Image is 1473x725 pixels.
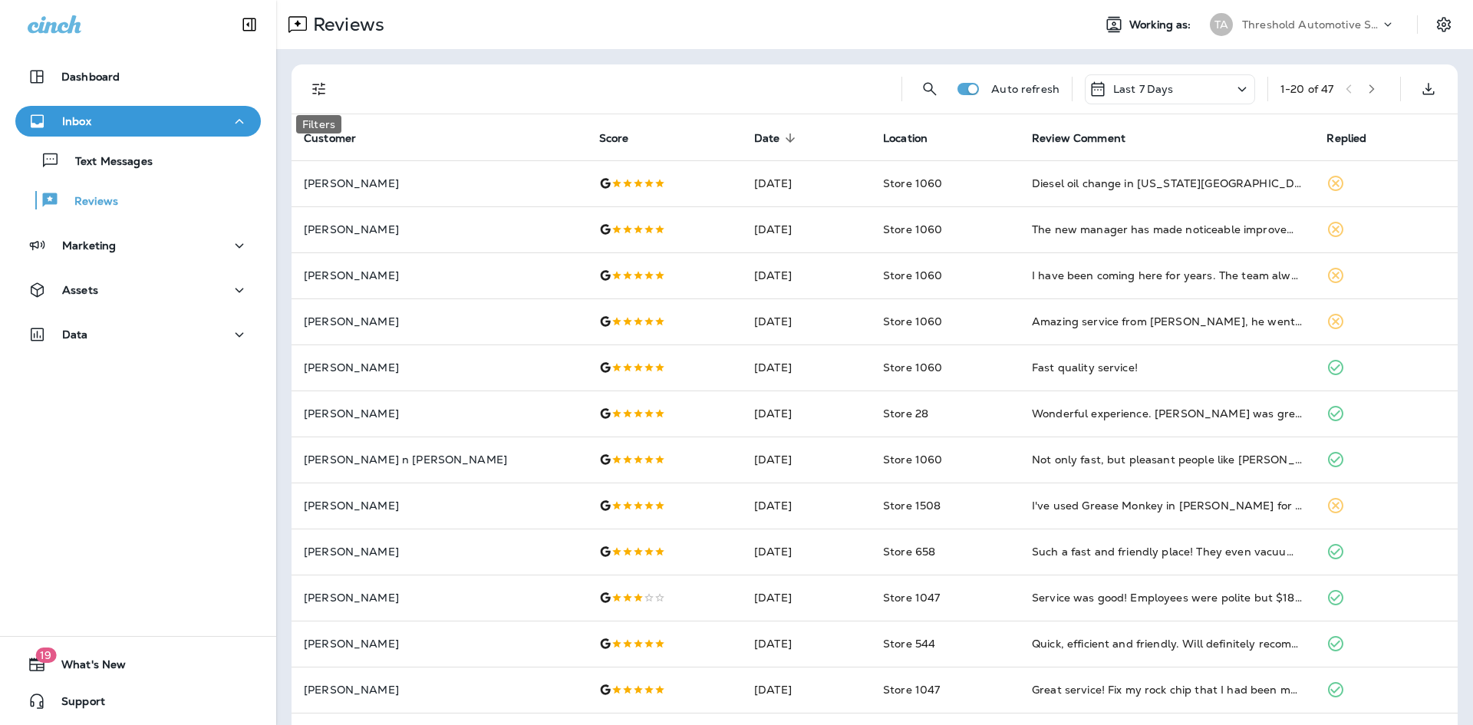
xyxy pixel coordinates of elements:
[1242,18,1380,31] p: Threshold Automotive Service dba Grease Monkey
[62,239,116,252] p: Marketing
[304,269,575,282] p: [PERSON_NAME]
[15,230,261,261] button: Marketing
[304,684,575,696] p: [PERSON_NAME]
[62,328,88,341] p: Data
[883,269,942,282] span: Store 1060
[1032,682,1303,697] div: Great service! Fix my rock chip that I had been meaning to call my insurance about.
[742,206,871,252] td: [DATE]
[742,391,871,437] td: [DATE]
[883,407,928,420] span: Store 28
[15,319,261,350] button: Data
[15,184,261,216] button: Reviews
[883,176,942,190] span: Store 1060
[15,649,261,680] button: 19What's New
[883,499,941,512] span: Store 1508
[883,591,940,605] span: Store 1047
[304,407,575,420] p: [PERSON_NAME]
[1032,452,1303,467] div: Not only fast, but pleasant people like Amber make it an easy and smooth experience.
[304,453,575,466] p: [PERSON_NAME] n [PERSON_NAME]
[15,275,261,305] button: Assets
[883,637,935,651] span: Store 544
[883,361,942,374] span: Store 1060
[742,344,871,391] td: [DATE]
[742,160,871,206] td: [DATE]
[1032,131,1145,145] span: Review Comment
[742,483,871,529] td: [DATE]
[46,695,105,713] span: Support
[304,132,356,145] span: Customer
[15,686,261,717] button: Support
[228,9,271,40] button: Collapse Sidebar
[304,592,575,604] p: [PERSON_NAME]
[304,638,575,650] p: [PERSON_NAME]
[15,106,261,137] button: Inbox
[304,177,575,189] p: [PERSON_NAME]
[62,115,91,127] p: Inbox
[304,361,575,374] p: [PERSON_NAME]
[1032,590,1303,605] div: Service was good! Employees were polite but $180.00 for an oil change and an air filter on a gas ...
[46,658,126,677] span: What's New
[304,315,575,328] p: [PERSON_NAME]
[1413,74,1444,104] button: Export as CSV
[1326,132,1366,145] span: Replied
[304,131,376,145] span: Customer
[304,545,575,558] p: [PERSON_NAME]
[62,284,98,296] p: Assets
[1032,406,1303,421] div: Wonderful experience. Jared was great.
[742,298,871,344] td: [DATE]
[883,453,942,466] span: Store 1060
[1032,498,1303,513] div: I've used Grease Monkey in Kimberly for my last 2 oil changes. They are so kind and keep you info...
[296,115,341,133] div: Filters
[883,222,942,236] span: Store 1060
[1210,13,1233,36] div: TA
[60,155,153,170] p: Text Messages
[742,667,871,713] td: [DATE]
[15,61,261,92] button: Dashboard
[991,83,1059,95] p: Auto refresh
[754,132,780,145] span: Date
[1032,360,1303,375] div: Fast quality service!
[1326,131,1386,145] span: Replied
[1032,636,1303,651] div: Quick, efficient and friendly. Will definitely recommend to others.
[914,74,945,104] button: Search Reviews
[1129,18,1195,31] span: Working as:
[599,132,629,145] span: Score
[1032,268,1303,283] div: I have been coming here for years. The team always takes care of my vehicles quickly and honestly.
[304,223,575,236] p: [PERSON_NAME]
[883,132,928,145] span: Location
[1113,83,1174,95] p: Last 7 Days
[1032,544,1303,559] div: Such a fast and friendly place! They even vacuumed my car! And I only got an oil change! I'll def...
[1280,83,1333,95] div: 1 - 20 of 47
[1032,314,1303,329] div: Amazing service from Joseph, he went beyond what I expected and made sure I left with all the ans...
[1032,222,1303,237] div: The new manager has made noticeable improvements. The shop looks better and the service is faster.
[307,13,384,36] p: Reviews
[15,144,261,176] button: Text Messages
[883,315,942,328] span: Store 1060
[35,648,56,663] span: 19
[1032,176,1303,191] div: Diesel oil change in Idaho Falls finished in 15 minutes. Straightforward, no gimmicks.
[61,71,120,83] p: Dashboard
[742,529,871,575] td: [DATE]
[883,683,940,697] span: Store 1047
[883,131,947,145] span: Location
[1032,132,1125,145] span: Review Comment
[742,437,871,483] td: [DATE]
[883,545,935,559] span: Store 658
[742,575,871,621] td: [DATE]
[1430,11,1458,38] button: Settings
[304,74,334,104] button: Filters
[742,252,871,298] td: [DATE]
[59,195,118,209] p: Reviews
[754,131,800,145] span: Date
[599,131,649,145] span: Score
[742,621,871,667] td: [DATE]
[304,499,575,512] p: [PERSON_NAME]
